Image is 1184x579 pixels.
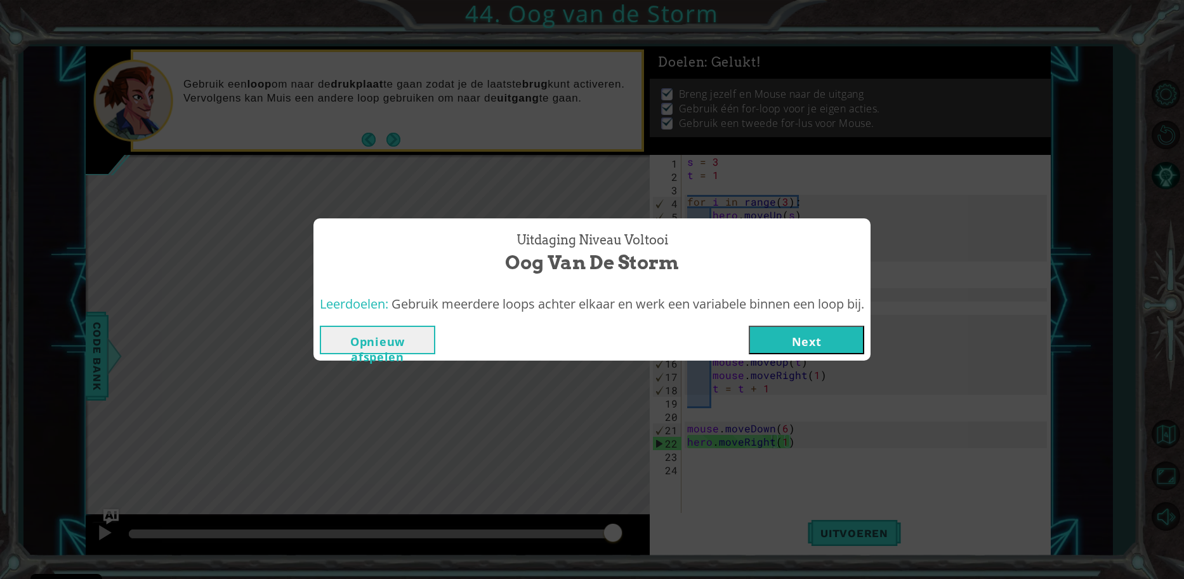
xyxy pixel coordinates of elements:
[505,249,679,276] span: Oog van de Storm
[320,295,388,312] span: Leerdoelen:
[749,326,864,354] button: Next
[391,295,864,312] span: Gebruik meerdere loops achter elkaar en werk een variabele binnen een loop bij.
[320,326,435,354] button: Opnieuw afspelen
[516,231,668,250] span: Uitdaging Niveau Voltooi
